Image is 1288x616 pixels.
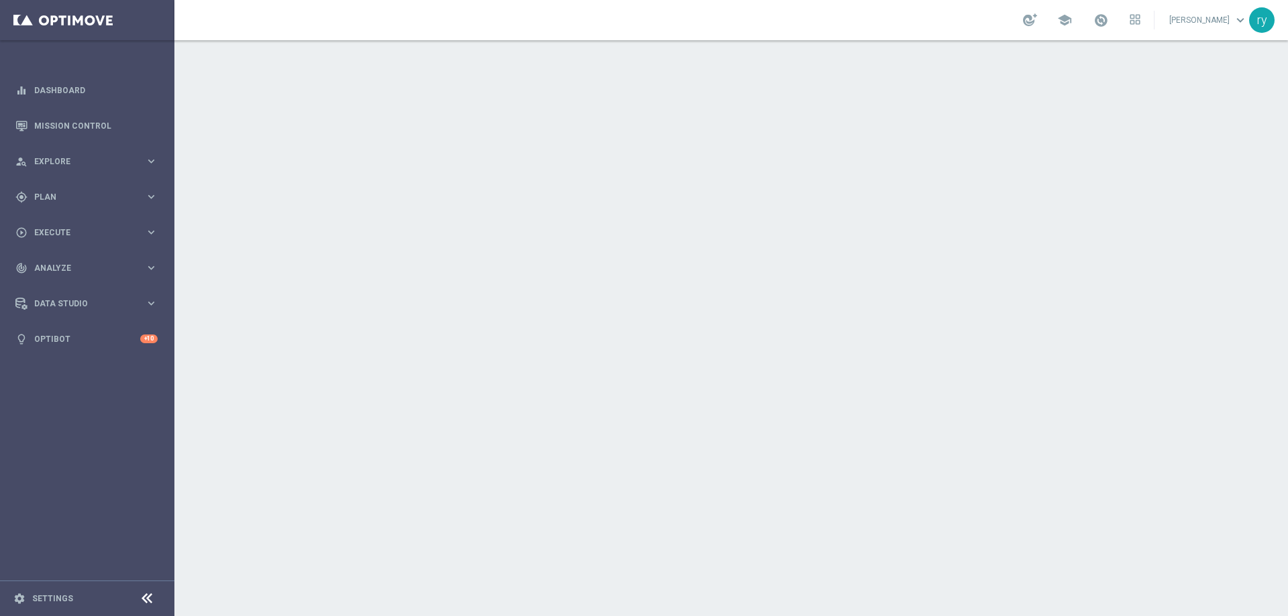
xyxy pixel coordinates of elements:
span: Analyze [34,264,145,272]
span: Explore [34,158,145,166]
i: person_search [15,156,28,168]
i: play_circle_outline [15,227,28,239]
div: Mission Control [15,108,158,143]
button: play_circle_outline Execute keyboard_arrow_right [15,227,158,238]
i: track_changes [15,262,28,274]
i: gps_fixed [15,191,28,203]
a: Dashboard [34,72,158,108]
i: settings [13,593,25,605]
a: Settings [32,595,73,603]
div: Plan [15,191,145,203]
span: Data Studio [34,300,145,308]
button: equalizer Dashboard [15,85,158,96]
button: gps_fixed Plan keyboard_arrow_right [15,192,158,202]
i: keyboard_arrow_right [145,190,158,203]
div: Analyze [15,262,145,274]
span: school [1057,13,1072,27]
button: person_search Explore keyboard_arrow_right [15,156,158,167]
span: keyboard_arrow_down [1233,13,1248,27]
i: keyboard_arrow_right [145,226,158,239]
div: Dashboard [15,72,158,108]
div: ry [1249,7,1275,33]
i: keyboard_arrow_right [145,261,158,274]
div: Data Studio [15,298,145,310]
i: keyboard_arrow_right [145,297,158,310]
button: Data Studio keyboard_arrow_right [15,298,158,309]
span: Plan [34,193,145,201]
div: Explore [15,156,145,168]
div: +10 [140,334,158,343]
button: track_changes Analyze keyboard_arrow_right [15,263,158,273]
div: Execute [15,227,145,239]
a: [PERSON_NAME]keyboard_arrow_down [1168,10,1249,30]
div: Optibot [15,321,158,357]
a: Optibot [34,321,140,357]
i: keyboard_arrow_right [145,155,158,168]
button: Mission Control [15,121,158,131]
i: equalizer [15,84,28,97]
i: lightbulb [15,333,28,345]
a: Mission Control [34,108,158,143]
button: lightbulb Optibot +10 [15,334,158,345]
span: Execute [34,229,145,237]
